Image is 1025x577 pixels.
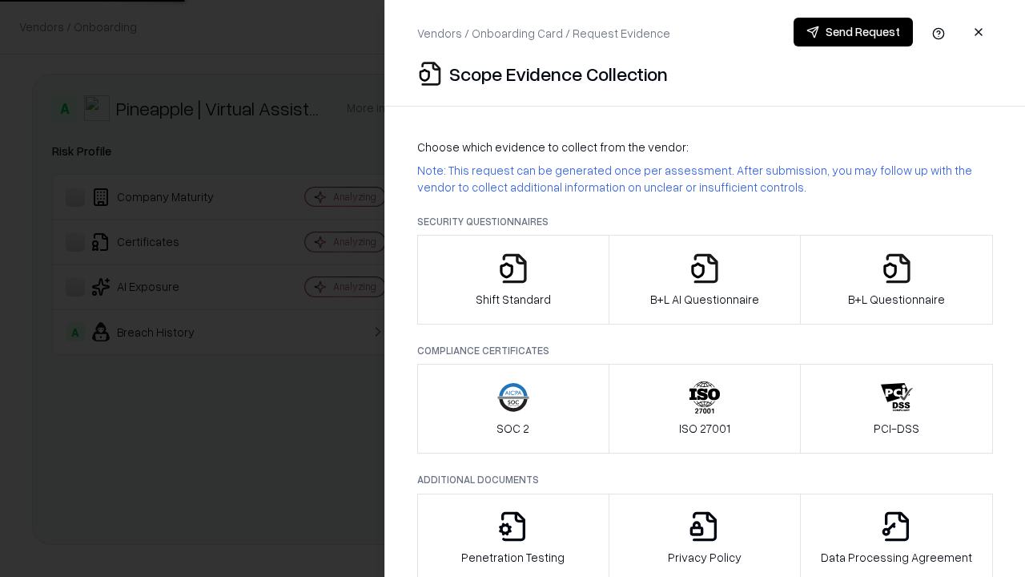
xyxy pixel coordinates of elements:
p: Data Processing Agreement [821,549,972,566]
p: Security Questionnaires [417,215,993,228]
p: Shift Standard [476,291,551,308]
p: Scope Evidence Collection [449,61,668,87]
p: Vendors / Onboarding Card / Request Evidence [417,25,670,42]
p: Additional Documents [417,473,993,486]
p: Note: This request can be generated once per assessment. After submission, you may follow up with... [417,162,993,196]
p: Compliance Certificates [417,344,993,357]
button: B+L Questionnaire [800,235,993,325]
p: Penetration Testing [461,549,565,566]
button: ISO 27001 [609,364,802,454]
p: SOC 2 [496,420,529,437]
p: ISO 27001 [679,420,730,437]
p: B+L AI Questionnaire [650,291,759,308]
p: Privacy Policy [668,549,742,566]
p: PCI-DSS [874,420,919,437]
p: Choose which evidence to collect from the vendor: [417,139,993,155]
button: SOC 2 [417,364,609,454]
button: B+L AI Questionnaire [609,235,802,325]
button: PCI-DSS [800,364,993,454]
button: Send Request [794,18,913,46]
button: Shift Standard [417,235,609,325]
p: B+L Questionnaire [848,291,945,308]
